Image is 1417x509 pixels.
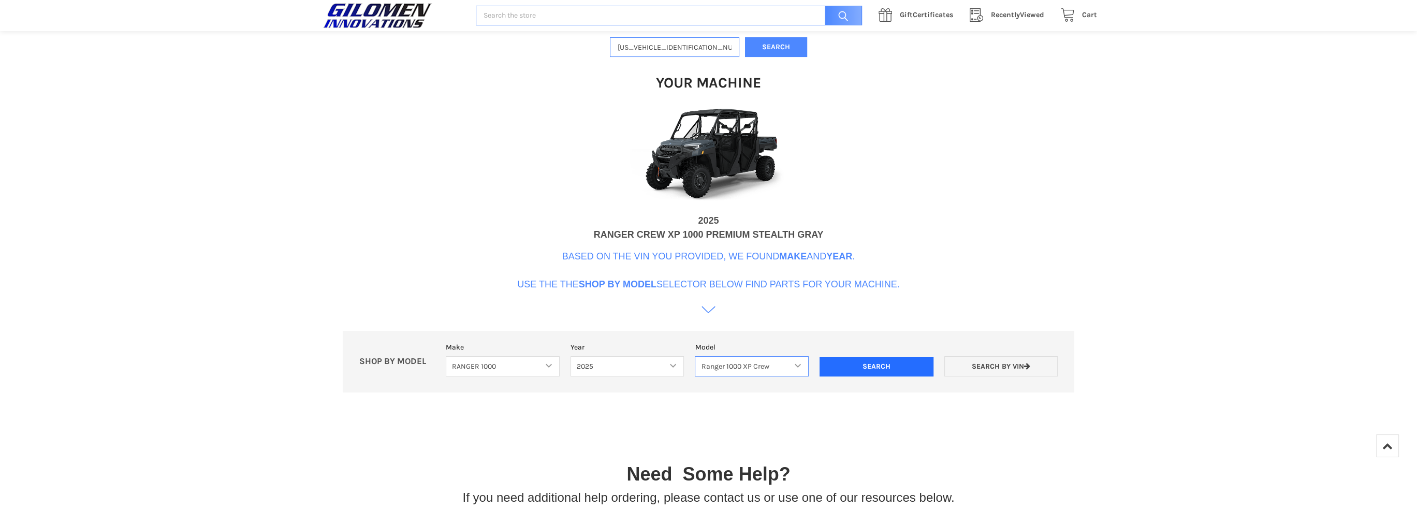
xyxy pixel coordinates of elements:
label: Make [446,342,560,353]
a: GiftCertificates [873,9,964,22]
span: Cart [1082,10,1097,19]
input: Search [820,6,862,26]
span: Viewed [991,10,1044,19]
img: VIN Image [605,97,812,214]
p: If you need additional help ordering, please contact us or use one of our resources below. [463,488,955,507]
a: RecentlyViewed [964,9,1055,22]
p: Need Some Help? [626,460,790,488]
b: Year [826,251,852,261]
label: Year [571,342,684,353]
span: Recently [991,10,1020,19]
b: Make [779,251,807,261]
img: GILOMEN INNOVATIONS [320,3,434,28]
input: Search [820,357,933,376]
p: SHOP BY MODEL [354,356,441,367]
a: Search by VIN [944,356,1058,376]
span: Gift [900,10,913,19]
a: Top of Page [1376,434,1399,457]
input: Enter VIN of your machine [610,37,739,57]
span: Certificates [900,10,953,19]
div: 2025 [698,214,719,228]
b: Shop By Model [579,279,656,289]
h1: Your Machine [656,74,761,92]
a: Cart [1055,9,1097,22]
p: Based on the VIN you provided, we found and . Use the the selector below find parts for your mach... [517,250,900,292]
input: Search the store [476,6,862,26]
a: GILOMEN INNOVATIONS [320,3,465,28]
label: Model [695,342,809,353]
button: Search [745,37,807,57]
div: RANGER CREW XP 1000 PREMIUM STEALTH GRAY [594,228,824,242]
